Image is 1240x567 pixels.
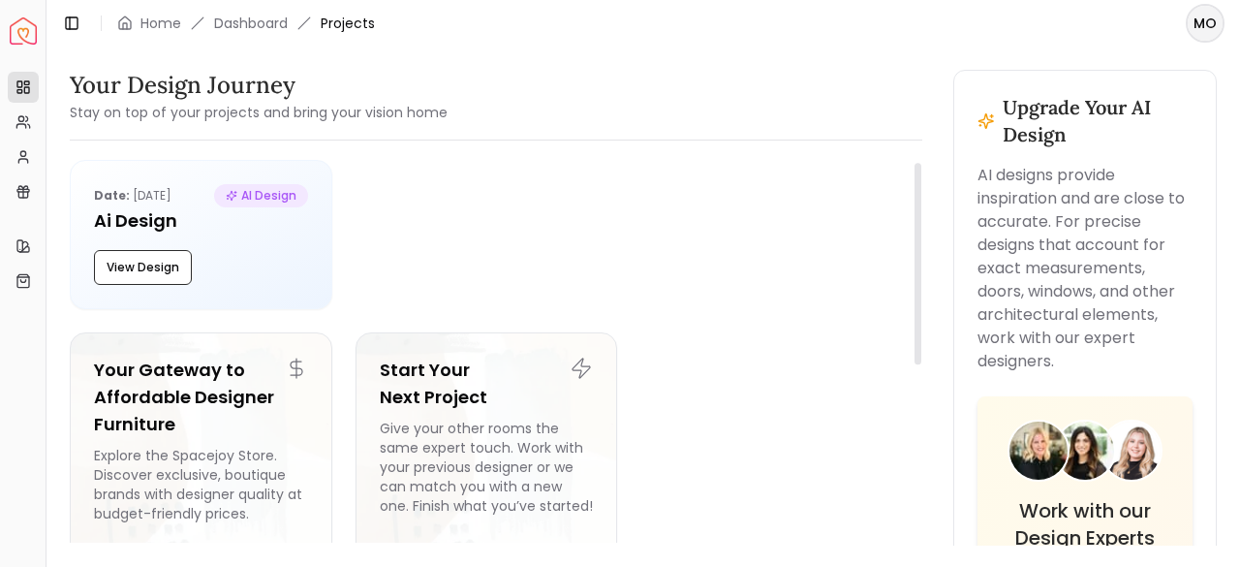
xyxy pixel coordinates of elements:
[1001,497,1169,551] h4: Work with our Design Experts
[70,103,448,122] small: Stay on top of your projects and bring your vision home
[117,14,375,33] nav: breadcrumb
[1056,422,1114,506] img: Designer 2
[1003,94,1193,148] h3: Upgrade Your AI Design
[380,419,594,523] div: Give your other rooms the same expert touch. Work with your previous designer or we can match you...
[214,14,288,33] a: Dashboard
[1009,422,1068,509] img: Designer 1
[94,184,171,207] p: [DATE]
[94,357,308,438] h5: Your Gateway to Affordable Designer Furniture
[140,14,181,33] a: Home
[1186,4,1224,43] button: MO
[94,250,192,285] button: View Design
[94,446,308,523] div: Explore the Spacejoy Store. Discover exclusive, boutique brands with designer quality at budget-f...
[10,17,37,45] a: Spacejoy
[321,14,375,33] span: Projects
[94,187,130,204] b: Date:
[10,17,37,45] img: Spacejoy Logo
[214,184,308,207] span: AI Design
[70,70,448,101] h3: Your Design Journey
[94,207,308,235] h5: Ai Design
[380,357,594,411] h5: Start Your Next Project
[1188,6,1223,41] span: MO
[977,164,1193,373] p: AI designs provide inspiration and are close to accurate. For precise designs that account for ex...
[1102,422,1161,488] img: Designer 3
